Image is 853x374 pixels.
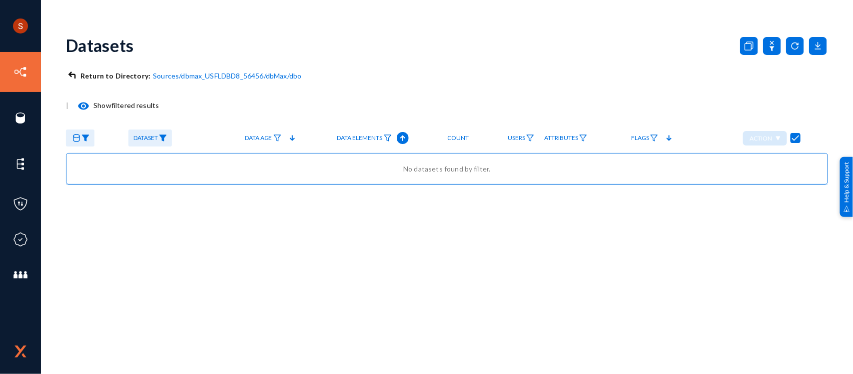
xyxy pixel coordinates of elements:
span: Sources [153,71,179,80]
img: icon-filter.svg [650,134,658,141]
span: Count [447,134,469,141]
span: / [287,71,289,80]
div: Datasets [66,35,134,55]
div: Help & Support [840,157,853,217]
span: Data Elements [337,134,383,141]
a: Dataset [128,129,172,147]
a: Data Elements [332,129,397,147]
img: icon-elements.svg [13,156,28,171]
span: Data Age [245,134,272,141]
span: dbMax [266,71,287,80]
img: icon-filter-filled.svg [159,134,167,141]
img: icon-filter.svg [273,134,281,141]
span: Flags [631,134,649,141]
span: Users [508,134,525,141]
img: icon-filter.svg [526,134,534,141]
span: Attributes [544,134,578,141]
img: ACg8ocLCHWB70YVmYJSZIkanuWRMiAOKj9BOxslbKTvretzi-06qRA=s96-c [13,18,28,33]
mat-icon: visibility [77,100,89,112]
img: help_support.svg [844,205,850,212]
div: No datasets found by filter. [76,163,818,174]
span: dbmax_USFLDBD8_56456 [181,71,264,80]
img: icon-policies.svg [13,196,28,211]
img: icon-members.svg [13,267,28,282]
span: dbo [289,71,301,80]
span: Dataset [133,134,158,141]
img: icon-filter.svg [579,134,587,141]
span: / [179,71,181,80]
a: Users [503,129,539,147]
a: Data Age [240,129,286,147]
img: icon-filter.svg [384,134,392,141]
a: Flags [626,129,663,147]
img: icon-sources.svg [13,110,28,125]
span: / [264,71,266,80]
span: | [66,101,68,109]
img: icon-filter-filled.svg [81,134,89,141]
span: Show filtered results [68,101,159,109]
div: Return to Directory: [66,70,153,81]
img: icon-inventory.svg [13,64,28,79]
a: Attributes [539,129,592,147]
img: icon-compliance.svg [13,232,28,247]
